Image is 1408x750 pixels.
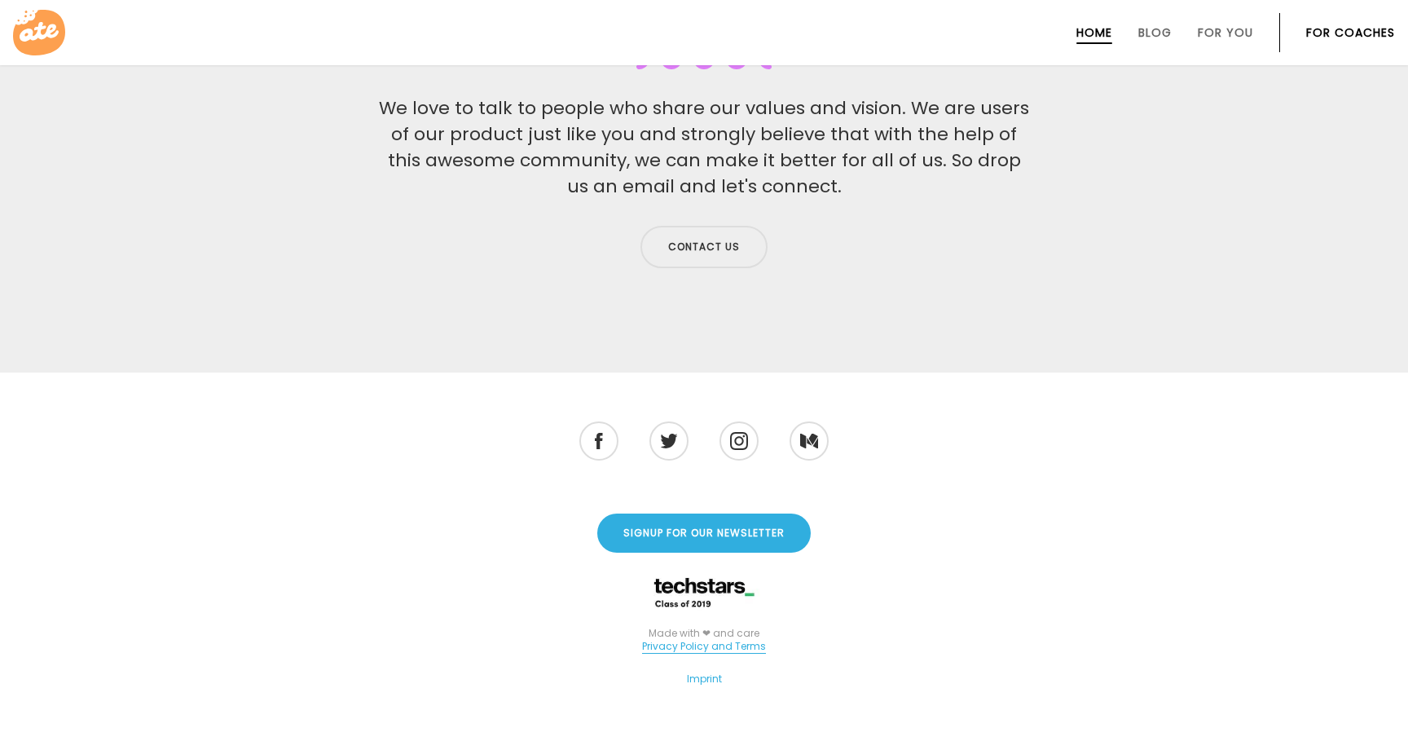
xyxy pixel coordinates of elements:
a: For Coaches [1306,26,1395,39]
a: Imprint [687,672,722,686]
img: Instagram [730,432,748,450]
a: Blog [1138,26,1172,39]
p: We love to talk to people who share our values and vision. We are users of our product just like ... [378,95,1030,200]
div: Made with ❤ and care [16,620,1392,679]
a: Contact us [640,226,768,268]
a: Home [1076,26,1112,39]
img: Twitter [661,434,678,448]
img: Facebook [595,433,603,449]
a: Signup for our Newsletter [597,514,811,553]
a: For You [1198,26,1253,39]
img: Medium [800,434,818,449]
a: Privacy Policy and Terms [642,639,766,654]
img: TECHSTARS [636,559,773,615]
